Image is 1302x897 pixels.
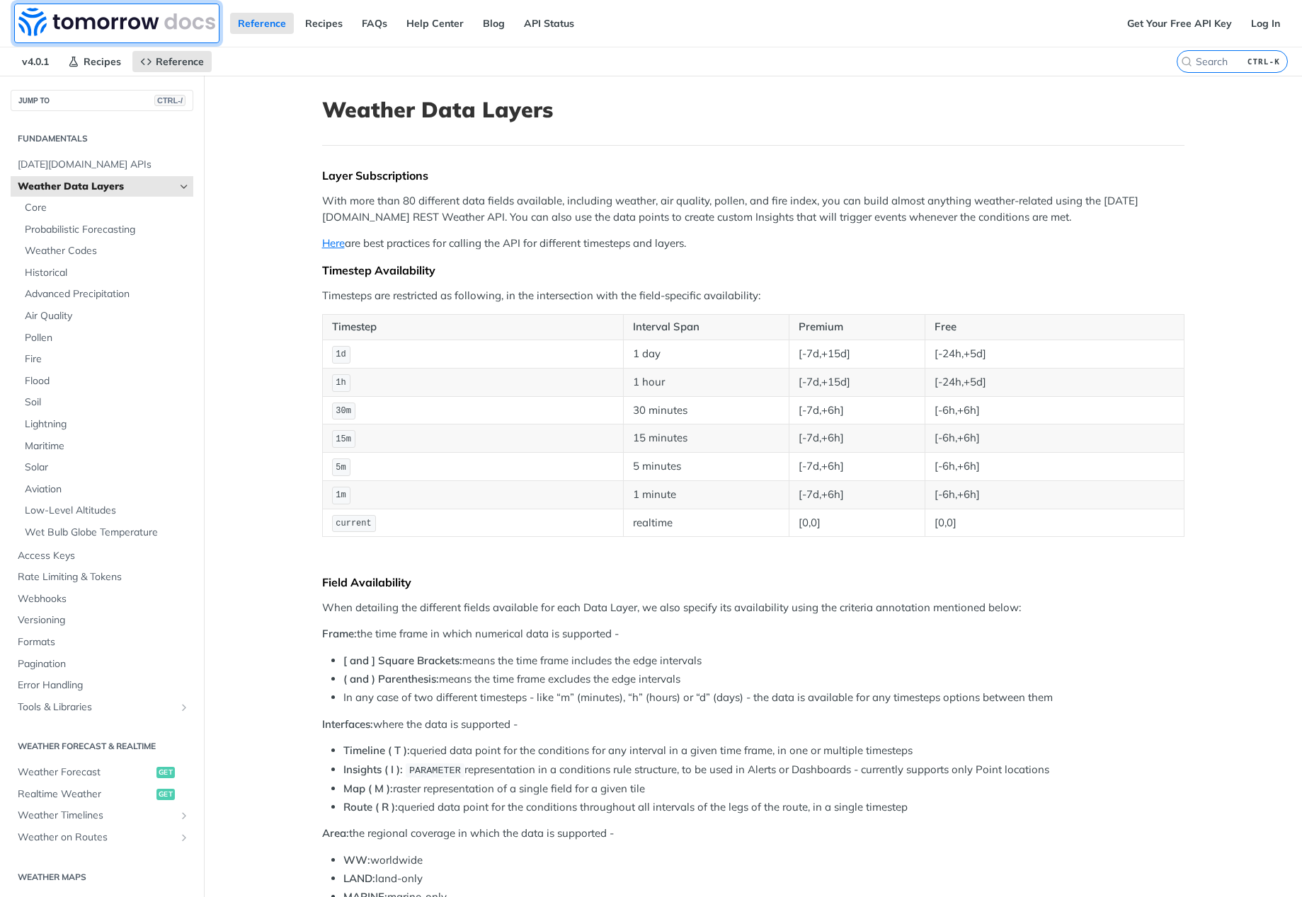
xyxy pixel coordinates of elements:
span: Fire [25,352,190,366]
a: Historical [18,262,193,284]
a: Probabilistic Forecasting [18,219,193,241]
a: [DATE][DOMAIN_NAME] APIs [11,154,193,175]
span: Realtime Weather [18,787,153,801]
a: Recipes [297,13,350,34]
a: Pollen [18,328,193,349]
li: land-only [343,871,1184,887]
td: [-6h,+6h] [925,396,1184,424]
td: [-7d,+15d] [789,340,925,368]
a: Formats [11,632,193,653]
h2: Weather Maps [11,871,193,884]
td: 5 minutes [624,453,789,481]
td: [0,0] [925,509,1184,537]
li: raster representation of a single field for a given tile [343,781,1184,797]
h2: Fundamentals [11,132,193,145]
button: Show subpages for Weather Timelines [178,810,190,821]
th: Free [925,315,1184,340]
span: Probabilistic Forecasting [25,223,190,237]
a: Here [322,236,345,250]
a: Weather Forecastget [11,762,193,783]
th: Timestep [322,315,624,340]
td: 15 minutes [624,424,789,453]
strong: ( and ) Parenthesis: [343,672,439,685]
td: [-7d,+6h] [789,424,925,453]
td: [-24h,+5d] [925,340,1184,368]
a: Lightning [18,414,193,435]
span: Rate Limiting & Tokens [18,570,190,584]
td: [-6h,+6h] [925,424,1184,453]
span: Formats [18,635,190,649]
span: 1m [336,490,346,500]
strong: Interfaces: [322,717,373,731]
div: Field Availability [322,575,1184,589]
a: Tools & LibrariesShow subpages for Tools & Libraries [11,697,193,718]
a: Webhooks [11,589,193,610]
a: Air Quality [18,306,193,327]
a: Versioning [11,610,193,631]
th: Premium [789,315,925,340]
span: Webhooks [18,592,190,606]
strong: Area: [322,826,349,840]
span: Lightning [25,417,190,432]
li: representation in a conditions rule structure, to be used in Alerts or Dashboards - currently sup... [343,762,1184,778]
p: When detailing the different fields available for each Data Layer, we also specify its availabili... [322,600,1184,616]
span: Wet Bulb Globe Temperature [25,526,190,540]
a: Blog [475,13,513,34]
td: 30 minutes [624,396,789,424]
strong: LAND: [343,872,375,885]
h2: Weather Forecast & realtime [11,740,193,753]
span: Pollen [25,331,190,345]
p: are best practices for calling the API for different timesteps and layers. [322,236,1184,252]
td: [-7d,+6h] [789,453,925,481]
strong: Frame: [322,627,357,640]
span: Weather on Routes [18,831,175,845]
a: Wet Bulb Globe Temperature [18,522,193,543]
button: Hide subpages for Weather Data Layers [178,181,190,192]
span: PARAMETER [409,765,461,776]
strong: Insights ( I ): [343,763,403,776]
span: Air Quality [25,309,190,323]
td: 1 minute [624,480,789,509]
td: 1 hour [624,368,789,396]
a: API Status [516,13,582,34]
p: where the data is supported - [322,717,1184,733]
li: In any case of two different timesteps - like “m” (minutes), “h” (hours) or “d” (days) - the data... [343,690,1184,706]
span: Versioning [18,613,190,627]
a: Soil [18,392,193,413]
span: Access Keys [18,549,190,563]
span: Advanced Precipitation [25,287,190,301]
li: means the time frame includes the edge intervals [343,653,1184,669]
span: Weather Timelines [18,809,175,823]
span: Weather Codes [25,244,190,258]
a: Recipes [60,51,129,72]
span: Pagination [18,657,190,671]
p: With more than 80 different data fields available, including weather, air quality, pollen, and fi... [322,193,1184,225]
a: Weather Codes [18,241,193,262]
span: CTRL-/ [154,95,185,106]
button: Show subpages for Weather on Routes [178,832,190,843]
button: JUMP TOCTRL-/ [11,90,193,111]
a: Fire [18,349,193,370]
span: Solar [25,461,190,475]
strong: Map ( M ): [343,782,393,795]
a: Error Handling [11,675,193,696]
span: Aviation [25,482,190,497]
a: Help Center [399,13,472,34]
span: 15m [336,434,351,444]
a: Low-Level Altitudes [18,500,193,521]
strong: WW: [343,853,370,867]
a: Advanced Precipitation [18,284,193,305]
span: 5m [336,463,346,473]
a: Pagination [11,654,193,675]
a: Weather TimelinesShow subpages for Weather Timelines [11,805,193,826]
p: the regional coverage in which the data is supported - [322,826,1184,842]
span: Tools & Libraries [18,700,175,714]
button: Show subpages for Tools & Libraries [178,702,190,713]
a: Flood [18,371,193,392]
svg: Search [1181,56,1192,67]
img: Tomorrow.io Weather API Docs [18,8,215,36]
td: 1 day [624,340,789,368]
span: 1d [336,349,346,359]
td: [-6h,+6h] [925,480,1184,509]
a: Maritime [18,436,193,457]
